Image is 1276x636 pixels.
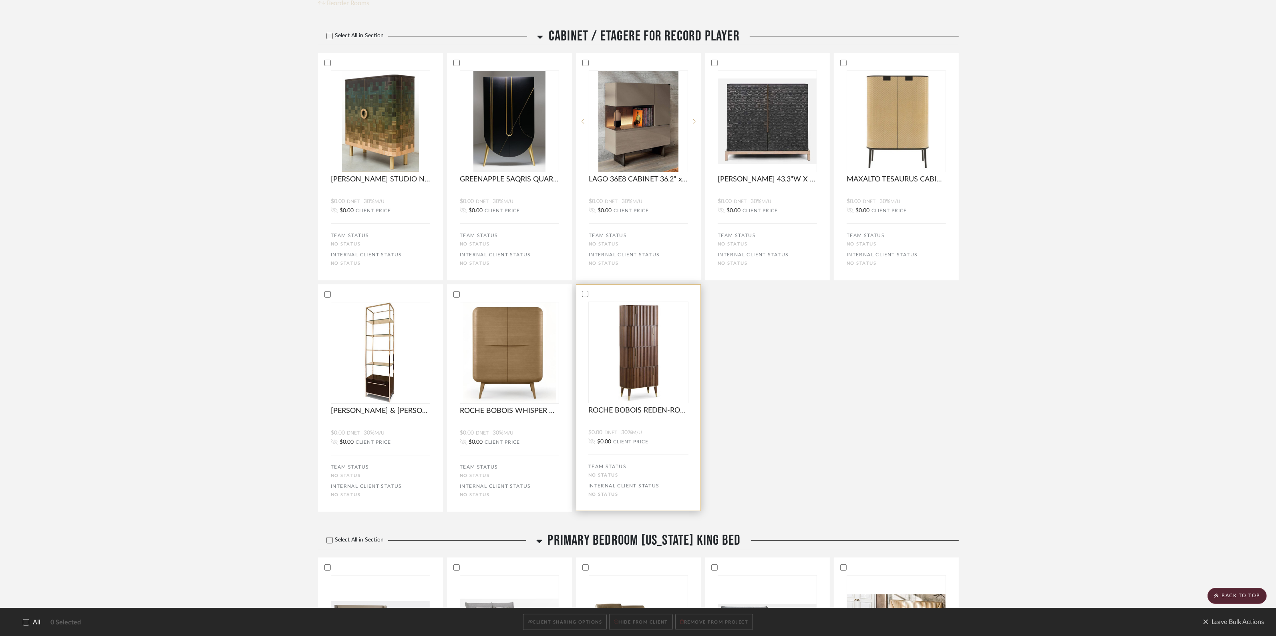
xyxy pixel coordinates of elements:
span: CABINET / ETAGERE FOR RECORD PLAYER [549,28,740,45]
span: DNET [347,431,360,435]
span: $0.00 [469,207,483,214]
label: TEAM STATUS [460,463,498,471]
div: No STATUS [589,261,688,266]
span: CLIENT PRICE [356,207,391,214]
button: REMOVE FROM PROJECT [675,614,753,630]
span: $0.00 [331,430,345,436]
span: $0.00 [460,430,474,436]
img: FIONA BARRATT CAMPBELL 43.3"W X 20.7"D X 39.4"H [718,78,817,164]
img: RUDA STUDIO NATURA CABINET 51.2"W X 17.7"D X 51.2"H [342,71,419,172]
span: CLIENT PRICE [485,439,520,446]
scroll-to-top-button: BACK TO TOP [1208,588,1267,604]
span: Leave Bulk Actions [1203,616,1264,628]
label: INTERNAL CLIENT STATUS [847,251,918,259]
span: CLIENT PRICE [872,207,907,214]
span: DNET [347,199,360,204]
div: No STATUS [460,473,559,478]
span: DNET [476,199,489,204]
span: CLIENT PRICE [614,207,649,214]
span: $0.00 [598,207,612,214]
span: M/U [890,199,900,204]
label: INTERNAL CLIENT STATUS [589,251,660,259]
div: No STATUS [718,261,817,266]
div: 0 [589,302,688,403]
label: TEAM STATUS [589,231,627,240]
span: 30% [364,199,384,204]
div: ROCHE BOBOIS REDEN-ROCK CABINET 30.1"W X 18.1"W X 70.1"H [576,403,700,415]
div: No STATUS [460,492,559,497]
span: CLIENT PRICE [485,207,520,214]
div: [PERSON_NAME] STUDIO NATURA CABINET 51.2"W X 17.7"D X 51.2"H [319,172,442,184]
div: No STATUS [331,492,430,497]
div: No STATUS [460,242,559,247]
div: ROCHE BOBOIS WHISPER CABINET 43.3"W X 21.26"D X 57.1"H [448,404,571,415]
div: No STATUS [718,242,817,247]
div: 0 [847,71,946,172]
span: DNET [863,199,875,204]
span: 30% [622,199,642,204]
label: INTERNAL CLIENT STATUS [460,251,531,259]
span: CLIENT PRICE [743,207,778,214]
span: $0.00 [331,199,345,204]
img: MAXALTO TESAURUS CABINET 35.375"W X 20.125"D X 50.125"H [859,71,934,172]
label: INTERNAL CLIENT STATUS [331,251,402,259]
span: M/U [503,199,513,204]
span: M/U [761,199,771,204]
span: $0.00 [469,439,483,446]
span: DNET [605,199,618,204]
span: CLIENT PRICE [356,439,391,446]
span: 0 Selected [50,618,81,627]
div: No STATUS [588,473,688,478]
div: [PERSON_NAME] & [PERSON_NAME] TERRACE ETAGERE 24"W X 18"D X 84"H [319,404,442,415]
label: TEAM STATUS [588,463,626,471]
img: POWELL & BONNELL TERRACE ETAGERE 24"W X 18"D X 84"H [360,302,401,403]
div: No STATUS [331,242,430,247]
span: 30% [751,199,771,204]
label: INTERNAL CLIENT STATUS [718,251,789,259]
button: HIDE FROM CLIENT [609,614,673,630]
button: CLIENT SHARING OPTIONS [523,614,607,630]
label: TEAM STATUS [847,231,885,240]
span: $0.00 [727,207,741,214]
label: TEAM STATUS [331,231,369,240]
label: Select All in Section [318,537,386,543]
label: TEAM STATUS [331,463,369,471]
label: TEAM STATUS [718,231,756,240]
span: M/U [374,199,384,204]
span: $0.00 [847,199,861,204]
div: No STATUS [331,261,430,266]
span: PRIMARY BEDROOM [US_STATE] KING BED [548,532,741,549]
span: $0.00 [589,199,603,204]
span: M/U [632,430,642,435]
span: M/U [503,431,513,435]
span: $0.00 [588,430,602,435]
div: No STATUS [589,242,688,247]
label: Select All in Section [318,32,386,39]
span: $0.00 [598,439,612,445]
span: $0.00 [340,207,354,214]
span: 30% [621,430,642,435]
img: GREENAPPLE SAQRIS QUARTZ BAR CABINET 43.25"W X 21.75"D X 76.75"H [473,71,546,172]
span: 30% [493,199,513,204]
div: LAGO 36E8 CABINET 36.2" x 15.9"D x 51.3" [577,172,700,184]
div: MAXALTO TESAURUS CABINET 35.375"W X 20.125"D X 50.125"H [835,172,958,184]
div: [PERSON_NAME] 43.3"W X 20.7"D X 39.4"H [706,172,829,184]
span: DNET [734,199,747,204]
label: INTERNAL CLIENT STATUS [588,482,660,490]
span: CLIENT PRICE [614,439,649,445]
span: DNET [604,430,617,435]
label: INTERNAL CLIENT STATUS [331,482,402,490]
img: LAGO 36E8 CABINET 36.2" x 15.9"D x 51.3" [598,71,679,172]
div: No STATUS [331,473,430,478]
div: GREENAPPLE SAQRIS QUARTZ BAR CABINET 43.25"W X 21.75"D X 76.75"H [448,172,571,184]
span: M/U [632,199,642,204]
div: No STATUS [847,242,946,247]
span: $0.00 [718,199,732,204]
label: INTERNAL CLIENT STATUS [460,482,531,490]
span: 30% [364,430,384,436]
div: No STATUS [588,492,688,497]
span: 30% [493,430,513,436]
div: No STATUS [460,261,559,266]
span: All [33,619,40,626]
img: ROCHE BOBOIS REDEN-ROCK CABINET 30.1"W X 18.1"W X 70.1"H [614,302,662,403]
